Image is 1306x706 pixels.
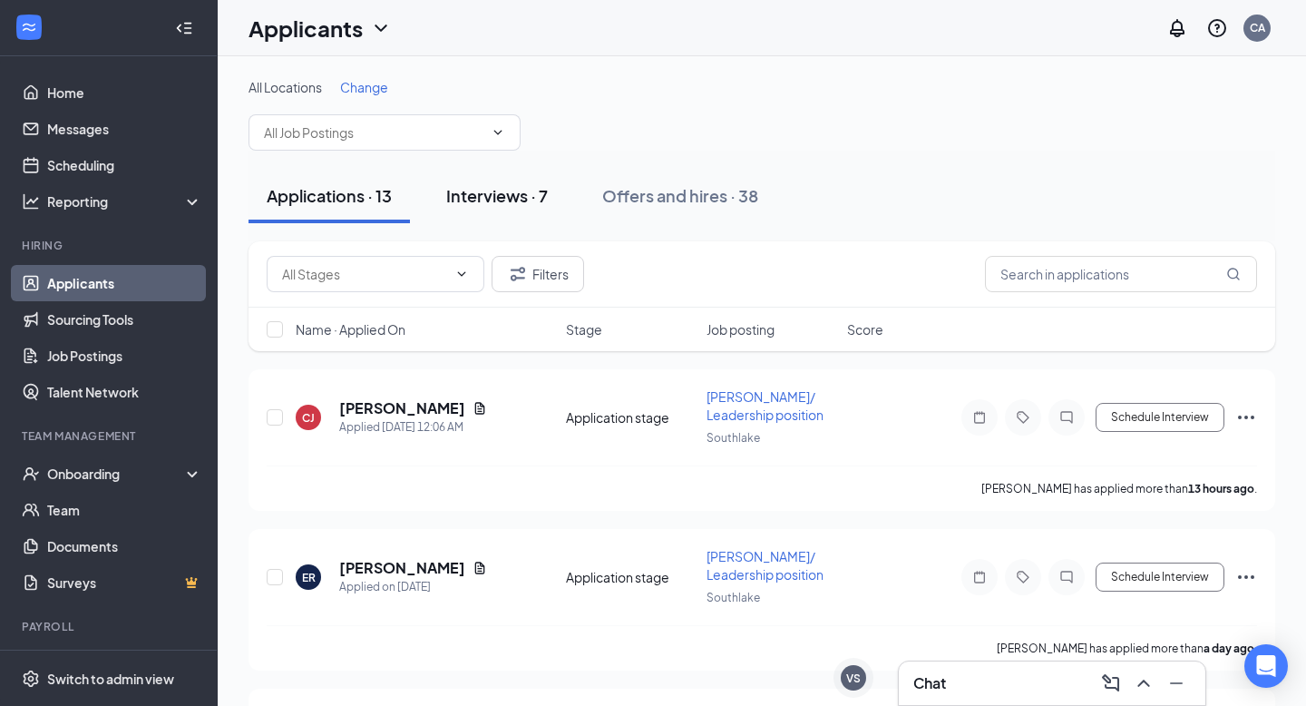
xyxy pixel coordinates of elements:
a: PayrollCrown [47,646,202,682]
input: Search in applications [985,256,1257,292]
p: [PERSON_NAME] has applied more than . [981,481,1257,496]
svg: QuestionInfo [1206,17,1228,39]
button: ComposeMessage [1096,669,1126,698]
div: Applied [DATE] 12:06 AM [339,418,487,436]
span: Job posting [707,320,775,338]
div: CJ [302,410,315,426]
svg: UserCheck [22,465,40,483]
span: Southlake [707,431,760,445]
svg: Document [473,401,487,416]
svg: ChatInactive [1056,570,1077,584]
input: All Stages [282,264,447,284]
svg: Note [969,410,990,425]
div: Application stage [566,568,696,586]
a: Sourcing Tools [47,301,202,338]
svg: Settings [22,670,40,688]
div: Reporting [47,192,203,211]
button: Schedule Interview [1096,563,1224,592]
div: Application stage [566,408,696,427]
svg: ChatInactive [1056,410,1077,425]
span: Change [340,79,388,95]
div: Open Intercom Messenger [1244,644,1288,688]
span: Score [847,320,883,338]
button: ChevronUp [1129,669,1158,698]
input: All Job Postings [264,123,483,142]
div: Offers and hires · 38 [602,184,758,207]
b: 13 hours ago [1188,482,1254,495]
div: Onboarding [47,465,187,483]
div: Payroll [22,619,199,634]
a: Applicants [47,265,202,301]
div: Switch to admin view [47,670,174,688]
a: Documents [47,528,202,564]
div: Hiring [22,238,199,253]
svg: Filter [507,263,529,285]
p: [PERSON_NAME] has applied more than . [997,641,1257,656]
svg: ChevronDown [370,17,392,39]
a: SurveysCrown [47,564,202,601]
svg: Notifications [1166,17,1188,39]
svg: ComposeMessage [1100,672,1122,694]
svg: WorkstreamLogo [20,18,38,36]
svg: Ellipses [1235,407,1257,428]
div: ER [302,570,316,585]
a: Scheduling [47,147,202,183]
a: Talent Network [47,374,202,410]
svg: MagnifyingGlass [1226,267,1241,281]
div: CA [1250,20,1265,35]
div: Applications · 13 [267,184,392,207]
a: Messages [47,111,202,147]
a: Job Postings [47,338,202,374]
svg: Minimize [1165,672,1187,694]
svg: ChevronDown [454,267,469,281]
span: Southlake [707,591,760,604]
svg: ChevronUp [1133,672,1155,694]
h5: [PERSON_NAME] [339,558,465,578]
svg: Tag [1012,410,1034,425]
button: Schedule Interview [1096,403,1224,432]
h3: Chat [913,673,946,693]
svg: Document [473,561,487,575]
div: VS [846,671,861,686]
b: a day ago [1204,642,1254,655]
span: [PERSON_NAME]/ Leadership position [707,548,824,583]
span: [PERSON_NAME]/ Leadership position [707,388,824,423]
svg: Note [969,570,990,584]
svg: Ellipses [1235,566,1257,588]
svg: Collapse [175,19,193,37]
button: Filter Filters [492,256,584,292]
h1: Applicants [249,13,363,44]
a: Team [47,492,202,528]
svg: Tag [1012,570,1034,584]
div: Applied on [DATE] [339,578,487,596]
span: Name · Applied On [296,320,405,338]
span: Stage [566,320,602,338]
button: Minimize [1162,669,1191,698]
div: Team Management [22,428,199,444]
h5: [PERSON_NAME] [339,398,465,418]
div: Interviews · 7 [446,184,548,207]
span: All Locations [249,79,322,95]
a: Home [47,74,202,111]
svg: ChevronDown [491,125,505,140]
svg: Analysis [22,192,40,211]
